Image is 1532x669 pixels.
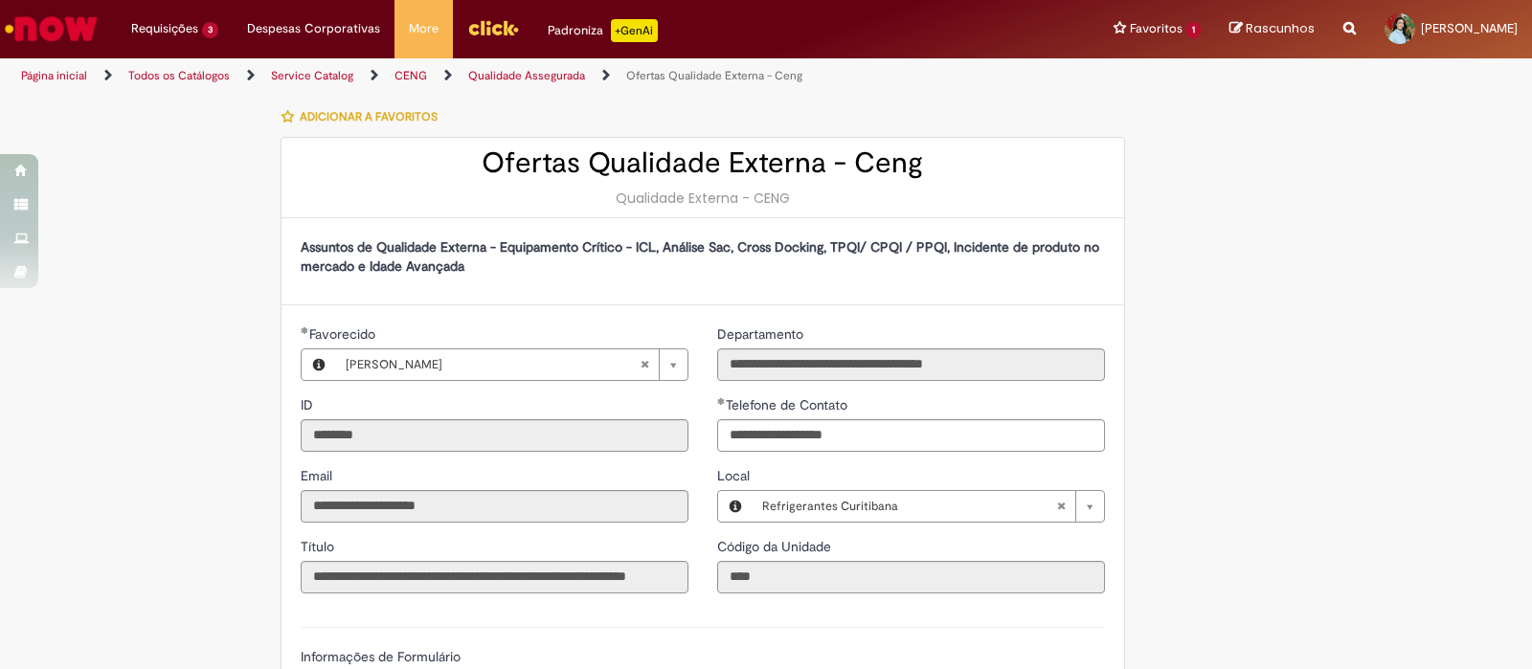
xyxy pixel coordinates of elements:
[717,538,835,555] span: Somente leitura - Código da Unidade
[301,419,688,452] input: ID
[611,19,658,42] p: +GenAi
[630,349,659,380] abbr: Limpar campo Favorecido
[467,13,519,42] img: click_logo_yellow_360x200.png
[717,325,807,343] span: Somente leitura - Departamento
[717,419,1105,452] input: Telefone de Contato
[1047,491,1075,522] abbr: Limpar campo Local
[301,147,1105,179] h2: Ofertas Qualidade Externa - Ceng
[1246,19,1315,37] span: Rascunhos
[300,109,438,124] span: Adicionar a Favoritos
[717,348,1105,381] input: Departamento
[131,19,198,38] span: Requisições
[717,561,1105,593] input: Código da Unidade
[548,19,658,42] div: Padroniza
[394,68,427,83] a: CENG
[247,19,380,38] span: Despesas Corporativas
[762,491,1056,522] span: Refrigerantes Curitibana
[346,349,640,380] span: [PERSON_NAME]
[302,349,336,380] button: Favorecido, Visualizar este registro Giullia Rosa Bosi De Souza
[281,97,448,137] button: Adicionar a Favoritos
[301,238,1099,275] strong: Assuntos de Qualidade Externa - Equipamento Crítico - ICL, Análise Sac, Cross Docking, TPQI/ CPQI...
[1421,20,1518,36] span: [PERSON_NAME]
[717,537,835,556] label: Somente leitura - Código da Unidade
[301,467,336,484] span: Somente leitura - Email
[202,22,218,38] span: 3
[309,325,379,343] span: Necessários - Favorecido
[301,648,461,665] label: Informações de Formulário
[128,68,230,83] a: Todos os Catálogos
[301,561,688,593] input: Título
[626,68,802,83] a: Ofertas Qualidade Externa - Ceng
[271,68,353,83] a: Service Catalog
[753,491,1104,522] a: Refrigerantes CuritibanaLimpar campo Local
[301,395,317,414] label: Somente leitura - ID
[717,467,754,484] span: Local
[1186,22,1201,38] span: 1
[301,538,338,555] span: Somente leitura - Título
[2,10,101,48] img: ServiceNow
[468,68,585,83] a: Qualidade Assegurada
[726,396,851,413] span: Telefone de Contato
[301,396,317,413] span: Somente leitura - ID
[718,491,753,522] button: Local, Visualizar este registro Refrigerantes Curitibana
[301,490,688,523] input: Email
[301,466,336,485] label: Somente leitura - Email
[301,326,309,334] span: Obrigatório Preenchido
[21,68,87,83] a: Página inicial
[14,58,1007,94] ul: Trilhas de página
[717,324,807,344] label: Somente leitura - Departamento
[409,19,439,38] span: More
[301,189,1105,208] div: Qualidade Externa - CENG
[301,537,338,556] label: Somente leitura - Título
[1229,20,1315,38] a: Rascunhos
[1130,19,1183,38] span: Favoritos
[336,349,687,380] a: [PERSON_NAME]Limpar campo Favorecido
[717,397,726,405] span: Obrigatório Preenchido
